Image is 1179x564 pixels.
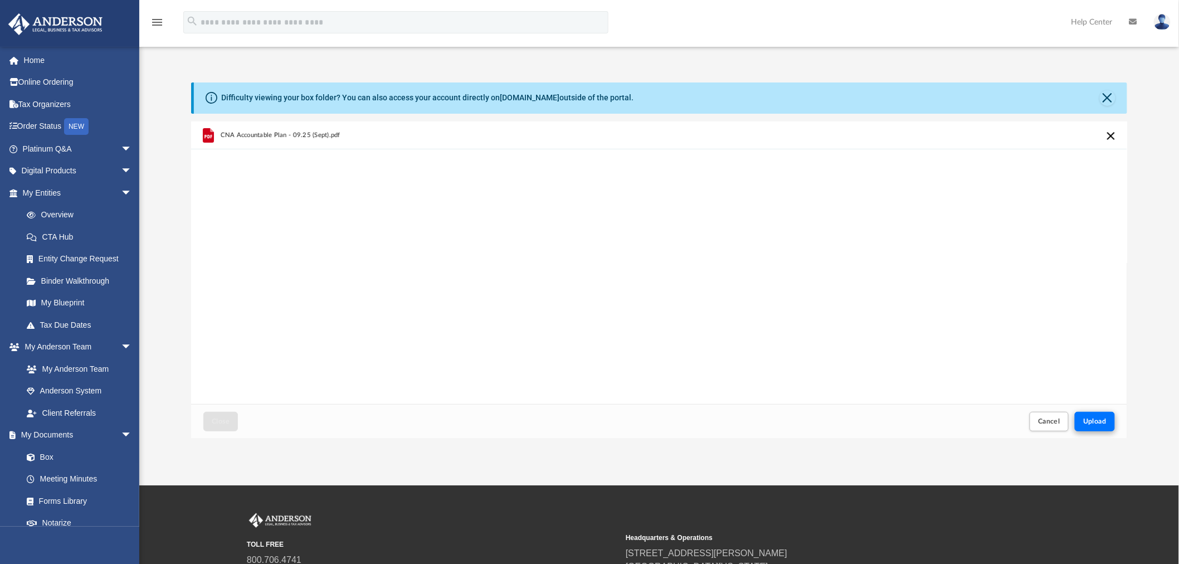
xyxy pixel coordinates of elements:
a: [DOMAIN_NAME] [500,93,559,102]
button: Cancel [1030,412,1069,431]
span: arrow_drop_down [121,336,143,359]
a: Client Referrals [16,402,143,424]
span: arrow_drop_down [121,182,143,205]
a: Home [8,49,149,71]
span: arrow_drop_down [121,424,143,447]
div: grid [191,121,1127,405]
small: Headquarters & Operations [626,533,997,543]
a: Overview [16,204,149,226]
div: Difficulty viewing your box folder? You can also access your account directly on outside of the p... [221,92,634,104]
a: menu [150,21,164,29]
button: Cancel this upload [1105,129,1118,143]
div: Upload [191,121,1127,439]
span: Close [212,418,230,425]
a: Digital Productsarrow_drop_down [8,160,149,182]
a: Anderson System [16,380,143,402]
a: CTA Hub [16,226,149,248]
button: Close [203,412,238,431]
button: Close [1100,90,1115,106]
span: Upload [1083,418,1107,425]
a: Notarize [16,512,143,534]
a: Tax Organizers [8,93,149,115]
a: Tax Due Dates [16,314,149,336]
a: Box [16,446,138,468]
a: Online Ordering [8,71,149,94]
a: My Anderson Teamarrow_drop_down [8,336,143,358]
a: My Anderson Team [16,358,138,380]
i: menu [150,16,164,29]
a: Binder Walkthrough [16,270,149,292]
a: Entity Change Request [16,248,149,270]
i: search [186,15,198,27]
a: My Entitiesarrow_drop_down [8,182,149,204]
span: arrow_drop_down [121,138,143,161]
a: Platinum Q&Aarrow_drop_down [8,138,149,160]
small: TOLL FREE [247,539,618,550]
img: Anderson Advisors Platinum Portal [247,513,314,528]
a: [STREET_ADDRESS][PERSON_NAME] [626,548,787,558]
span: arrow_drop_down [121,160,143,183]
a: Order StatusNEW [8,115,149,138]
div: NEW [64,118,89,135]
a: Meeting Minutes [16,468,143,490]
img: Anderson Advisors Platinum Portal [5,13,106,35]
a: My Documentsarrow_drop_down [8,424,143,446]
span: CNA Accountable Plan - 09.25 (Sept).pdf [221,132,340,139]
a: My Blueprint [16,292,143,314]
img: User Pic [1154,14,1171,30]
a: Forms Library [16,490,138,512]
span: Cancel [1038,418,1060,425]
button: Upload [1075,412,1115,431]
